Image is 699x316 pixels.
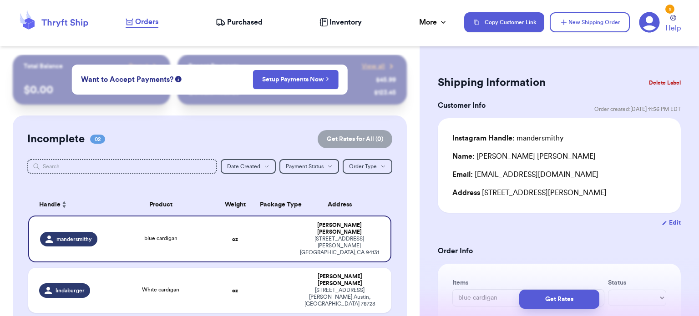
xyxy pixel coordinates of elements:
[452,278,604,287] label: Items
[216,17,263,28] a: Purchased
[299,287,380,307] div: [STREET_ADDRESS][PERSON_NAME] Austin , [GEOGRAPHIC_DATA] 78723
[665,23,681,34] span: Help
[639,12,660,33] a: 2
[81,74,173,85] span: Want to Accept Payments?
[438,246,681,256] h3: Order Info
[362,62,385,71] span: View all
[135,16,158,27] span: Orders
[299,236,380,256] div: [STREET_ADDRESS][PERSON_NAME] [GEOGRAPHIC_DATA] , CA 94131
[376,75,396,85] div: $ 45.99
[452,169,666,180] div: [EMAIL_ADDRESS][DOMAIN_NAME]
[232,288,238,293] strong: oz
[24,62,63,71] p: Total Balance
[452,135,515,142] span: Instagram Handle:
[299,222,380,236] div: [PERSON_NAME] [PERSON_NAME]
[56,287,85,294] span: lindaburger
[61,199,68,210] button: Sort ascending
[142,287,179,292] span: White cardigan
[129,62,159,71] a: Payout
[329,17,362,28] span: Inventory
[349,164,377,169] span: Order Type
[129,62,148,71] span: Payout
[464,12,544,32] button: Copy Customer Link
[279,159,339,174] button: Payment Status
[216,194,255,216] th: Weight
[362,62,396,71] a: View all
[452,153,475,160] span: Name:
[438,75,546,90] h2: Shipping Information
[232,236,238,242] strong: oz
[254,194,294,216] th: Package Type
[665,15,681,34] a: Help
[106,194,215,216] th: Product
[550,12,630,32] button: New Shipping Order
[227,17,263,28] span: Purchased
[419,17,448,28] div: More
[90,135,105,144] span: 02
[253,70,339,89] button: Setup Payments Now
[608,278,666,287] label: Status
[519,290,599,309] button: Get Rates
[39,200,61,210] span: Handle
[662,218,681,227] button: Edit
[645,73,684,93] button: Delete Label
[452,171,473,178] span: Email:
[221,159,276,174] button: Date Created
[24,83,160,97] p: $ 0.00
[27,159,217,174] input: Search
[56,236,92,243] span: mandersmithy
[374,88,396,97] div: $ 123.45
[227,164,260,169] span: Date Created
[126,16,158,28] a: Orders
[343,159,392,174] button: Order Type
[144,236,177,241] span: blue cardigan
[438,100,486,111] h3: Customer Info
[318,130,392,148] button: Get Rates for All (0)
[452,151,596,162] div: [PERSON_NAME] [PERSON_NAME]
[319,17,362,28] a: Inventory
[665,5,674,14] div: 2
[452,187,666,198] div: [STREET_ADDRESS][PERSON_NAME]
[594,105,681,113] span: Order created: [DATE] 11:56 PM EDT
[299,273,380,287] div: [PERSON_NAME] [PERSON_NAME]
[286,164,324,169] span: Payment Status
[188,62,239,71] p: Recent Payments
[294,194,391,216] th: Address
[262,75,329,84] a: Setup Payments Now
[27,132,85,146] h2: Incomplete
[452,133,563,144] div: mandersmithy
[452,189,480,196] span: Address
